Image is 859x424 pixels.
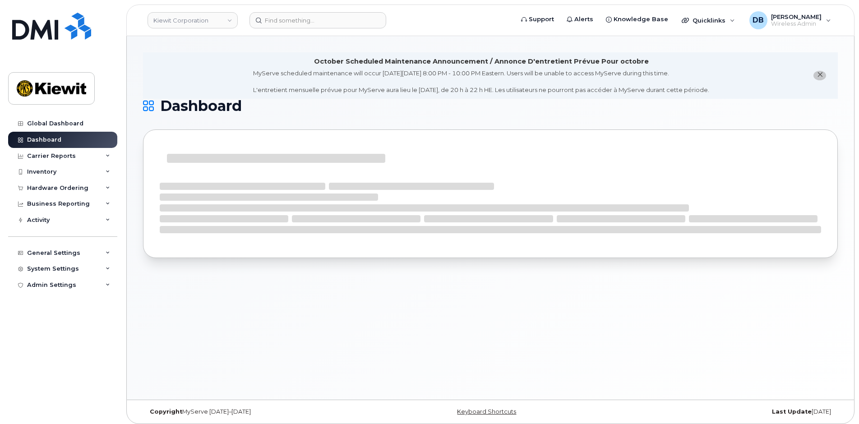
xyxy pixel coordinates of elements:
[160,99,242,113] span: Dashboard
[150,408,182,415] strong: Copyright
[813,71,826,80] button: close notification
[606,408,838,415] div: [DATE]
[143,408,374,415] div: MyServe [DATE]–[DATE]
[253,69,709,94] div: MyServe scheduled maintenance will occur [DATE][DATE] 8:00 PM - 10:00 PM Eastern. Users will be u...
[314,57,649,66] div: October Scheduled Maintenance Announcement / Annonce D'entretient Prévue Pour octobre
[457,408,516,415] a: Keyboard Shortcuts
[772,408,812,415] strong: Last Update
